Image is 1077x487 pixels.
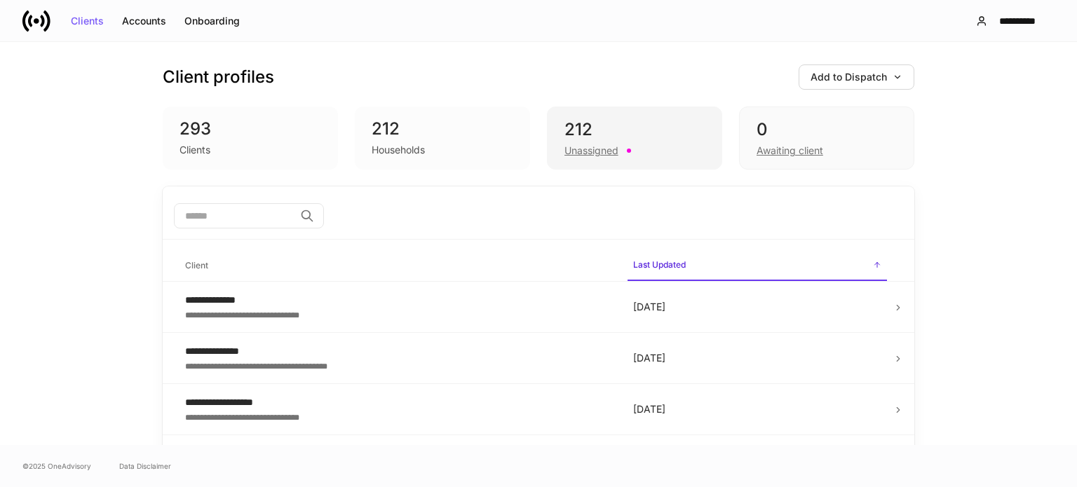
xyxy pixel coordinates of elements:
div: Onboarding [184,16,240,26]
span: © 2025 OneAdvisory [22,460,91,472]
div: 212 [372,118,513,140]
div: Clients [71,16,104,26]
div: 293 [179,118,321,140]
button: Clients [62,10,113,32]
p: [DATE] [633,402,881,416]
button: Add to Dispatch [799,64,914,90]
div: 0Awaiting client [739,107,914,170]
div: Clients [179,143,210,157]
h6: Client [185,259,208,272]
p: [DATE] [633,300,881,314]
span: Last Updated [628,251,887,281]
div: Unassigned [564,144,618,158]
div: Add to Dispatch [811,72,902,82]
a: Data Disclaimer [119,460,171,472]
div: 212 [564,118,705,141]
button: Onboarding [175,10,249,32]
div: Awaiting client [757,144,823,158]
div: Households [372,143,425,157]
p: [DATE] [633,351,881,365]
div: 0 [757,118,897,141]
div: Accounts [122,16,166,26]
button: Accounts [113,10,175,32]
div: 212Unassigned [547,107,722,170]
h3: Client profiles [163,66,274,88]
h6: Last Updated [633,258,686,271]
span: Client [179,252,616,280]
